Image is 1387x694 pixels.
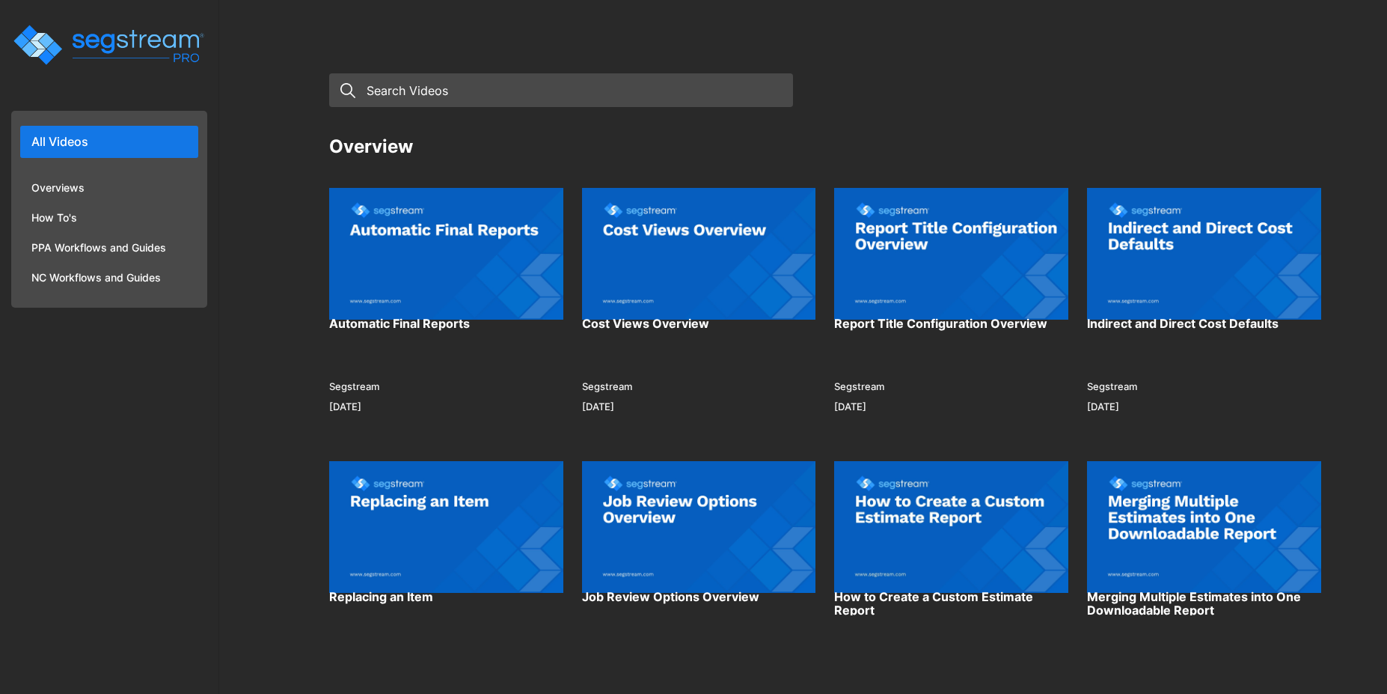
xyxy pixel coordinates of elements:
p: Segstream [834,378,1068,395]
li: Overviews [20,173,198,203]
input: Search Videos [329,73,793,107]
h3: Indirect and Direct Cost Defaults [1087,317,1321,331]
p: [DATE] [582,398,816,415]
p: [DATE] [329,398,563,415]
img: instructional video [582,445,816,609]
li: All Videos [20,126,198,158]
img: instructional video [834,445,1068,609]
h3: How to Create a Custom Estimate Report [834,591,1068,617]
h3: Report Title Configuration Overview [834,317,1068,331]
h3: Overview [329,137,1340,156]
li: How To's [20,203,198,233]
img: instructional video [329,445,563,609]
img: instructional video [834,171,1068,336]
p: Segstream [1087,378,1321,395]
p: [DATE] [1087,398,1321,415]
li: PPA Workflows and Guides [20,233,198,263]
h3: Cost Views Overview [582,317,816,331]
h3: Replacing an Item [329,591,563,604]
img: instructional video [1087,445,1321,609]
img: logo_pro_r.png [11,22,206,67]
h3: Job Review Options Overview [582,591,816,604]
img: instructional video [582,171,816,336]
h3: Automatic Final Reports [329,317,563,331]
img: instructional video [329,171,563,336]
p: Segstream [582,378,816,395]
li: NC Workflows and Guides [20,263,198,293]
p: Segstream [329,378,563,395]
img: instructional video [1087,171,1321,336]
h3: Merging Multiple Estimates into One Downloadable Report [1087,591,1321,617]
p: [DATE] [834,398,1068,415]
